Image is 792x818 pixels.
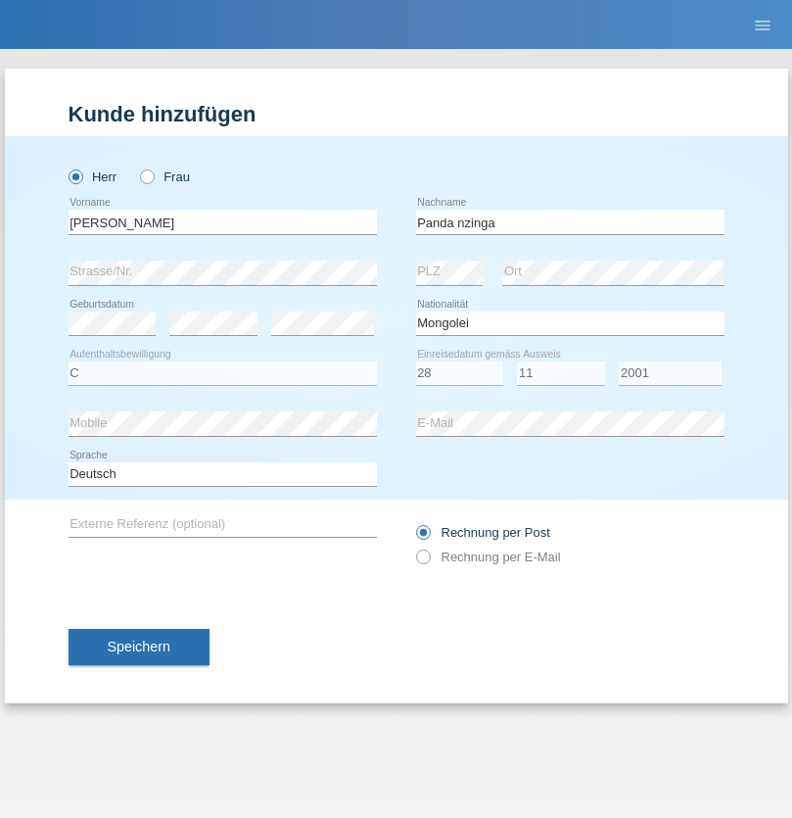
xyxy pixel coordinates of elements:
[140,169,153,182] input: Frau
[416,525,429,550] input: Rechnung per Post
[416,550,561,564] label: Rechnung per E-Mail
[140,169,190,184] label: Frau
[69,629,210,666] button: Speichern
[69,102,724,126] h1: Kunde hinzufügen
[108,639,170,654] span: Speichern
[416,550,429,574] input: Rechnung per E-Mail
[416,525,550,540] label: Rechnung per Post
[753,16,772,35] i: menu
[69,169,117,184] label: Herr
[69,169,81,182] input: Herr
[743,19,782,30] a: menu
